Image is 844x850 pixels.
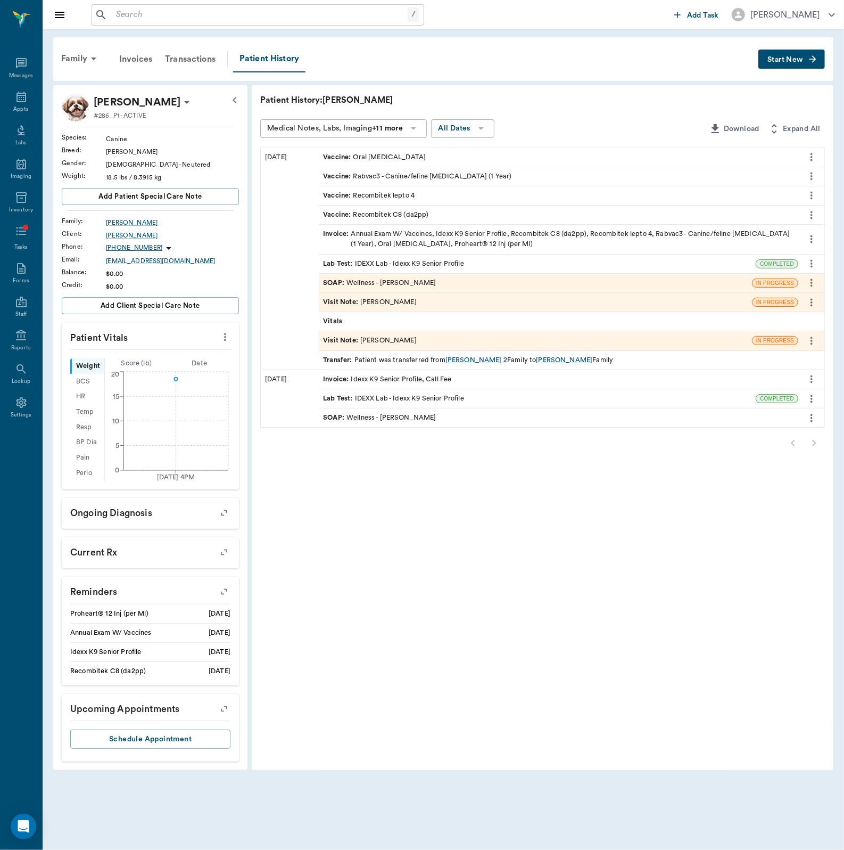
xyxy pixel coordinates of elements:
span: Expand All [783,122,821,136]
span: IN PROGRESS [752,337,798,345]
button: more [803,409,820,427]
div: Date [168,358,231,369]
div: $0.00 [106,282,239,291]
a: Transactions [159,46,222,72]
div: Annual Exam W/ Vaccines [70,628,151,638]
div: [PERSON_NAME] [323,336,417,346]
div: Settings [11,411,32,419]
button: more [803,255,820,273]
div: Staff [15,310,27,318]
div: [DATE] [261,370,319,428]
div: [DEMOGRAPHIC_DATA] - Neutered [106,160,239,169]
div: Family : [62,216,106,226]
span: IN PROGRESS [752,298,798,306]
div: [DATE] [209,647,230,657]
button: more [803,230,820,248]
span: Patient was transferred from Family to Family [354,355,614,365]
div: Reports [11,344,31,352]
div: IDEXX Lab - Idexx K9 Senior Profile [323,394,464,404]
div: COMPLETED [756,259,798,268]
button: Start New [758,50,825,69]
div: Gender : [62,158,106,168]
input: Search [112,7,408,22]
div: Idexx K9 Senior Profile [70,647,141,657]
button: more [803,206,820,224]
div: Appts [13,105,28,113]
a: [PERSON_NAME] 2 [445,357,507,363]
div: Tasks [14,243,28,251]
span: Vaccine : [323,152,353,162]
a: [PERSON_NAME] [536,357,592,363]
div: [PERSON_NAME] [106,231,239,240]
div: [DATE] [261,148,319,370]
button: more [803,186,820,205]
tspan: 15 [113,393,119,399]
span: Vaccine : [323,171,353,182]
div: Barney Matos [94,94,180,111]
div: [PERSON_NAME] [536,355,592,365]
button: more [803,293,820,312]
div: Species : [62,133,106,142]
div: Perio [70,465,104,481]
button: more [803,167,820,185]
div: COMPLETED [756,394,798,403]
span: Vaccine : [323,191,353,201]
div: HR [70,389,104,405]
div: Oral [MEDICAL_DATA] [323,152,426,162]
div: Forms [13,277,29,285]
span: SOAP : [323,413,346,423]
p: [PHONE_NUMBER] [106,243,162,252]
div: Score ( lb ) [105,358,168,369]
span: Visit Note : [323,336,360,346]
a: Patient History [233,46,305,72]
button: more [803,274,820,292]
div: Weight : [62,171,106,181]
tspan: 5 [115,443,119,449]
div: Lookup [12,378,30,386]
button: Expand All [764,119,825,139]
p: Reminders [62,577,239,603]
tspan: 10 [112,418,119,424]
span: IN PROGRESS [752,279,798,287]
button: Download [705,119,764,139]
div: Inventory [9,206,33,214]
div: Recombitek lepto 4 [323,191,415,201]
div: [PERSON_NAME] [106,218,239,227]
button: Add patient Special Care Note [62,188,239,205]
button: Schedule Appointment [70,730,230,749]
div: Breed : [62,145,106,155]
span: Transfer : [323,355,354,365]
div: Family [55,46,106,71]
div: Canine [106,134,239,144]
button: more [803,148,820,166]
div: Annual Exam W/ Vaccines, Idexx K9 Senior Profile, Recombitek C8 (da2pp), Recombitek lepto 4, Rabv... [323,229,794,249]
div: Wellness - [PERSON_NAME] [323,278,436,288]
button: Add client Special Care Note [62,297,239,314]
span: Visit Note : [323,297,360,307]
div: [EMAIL_ADDRESS][DOMAIN_NAME] [106,256,239,266]
div: [PERSON_NAME] [323,297,417,307]
div: BP Dia [70,435,104,451]
div: Resp [70,420,104,435]
div: Balance : [62,267,106,277]
p: Current Rx [62,537,239,564]
div: Proheart® 12 Inj (per Ml) [70,609,148,619]
p: [PERSON_NAME] [94,94,180,111]
div: [DATE] [209,666,230,676]
div: / [408,7,419,22]
div: Weight [70,358,104,374]
div: Recombitek C8 (da2pp) [70,666,146,676]
span: Vaccine : [323,210,353,220]
div: [PERSON_NAME] 2 [445,355,507,365]
a: Invoices [113,46,159,72]
div: Credit : [62,280,106,290]
p: Patient History: [PERSON_NAME] [260,94,580,107]
div: [DATE] [209,609,230,619]
span: Invoice : [323,229,351,249]
div: Messages [9,72,34,80]
div: Wellness - [PERSON_NAME] [323,413,436,423]
tspan: [DATE] 4PM [157,474,195,480]
div: Labs [15,139,27,147]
